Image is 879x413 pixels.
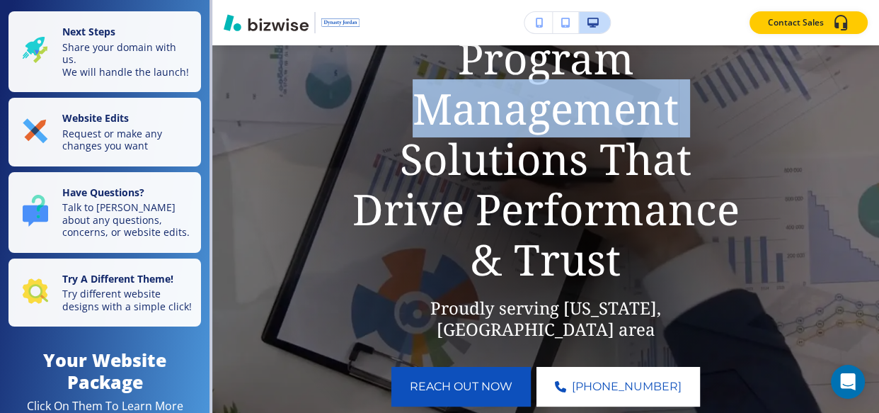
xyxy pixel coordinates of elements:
[62,41,193,79] p: Share your domain with us. We will handle the launch!
[62,25,115,38] strong: Next Steps
[321,18,360,26] img: Your Logo
[391,367,531,407] button: reach out now
[8,98,201,166] button: Website EditsRequest or make any changes you want
[62,128,193,152] p: Request or make any changes you want
[8,172,201,253] button: Have Questions?Talk to [PERSON_NAME] about any questions, concerns, or website edits.
[8,259,201,327] button: Try A Different Theme!Try different website designs with a simple click!
[536,367,700,407] a: [PHONE_NUMBER]
[768,16,824,29] p: Contact Sales
[224,14,309,31] img: Bizwise Logo
[8,349,201,393] h4: Your Website Package
[8,11,201,92] button: Next StepsShare your domain with us.We will handle the launch!
[62,111,129,125] strong: Website Edits
[572,378,682,395] span: [PHONE_NUMBER]
[62,201,193,239] p: Talk to [PERSON_NAME] about any questions, concerns, or website edits.
[62,288,193,312] p: Try different website designs with a simple click!
[410,378,512,395] span: reach out now
[347,298,745,340] p: Proudly serving [US_STATE], [GEOGRAPHIC_DATA] area
[62,186,144,199] strong: Have Questions?
[749,11,868,34] button: Contact Sales
[347,33,745,285] p: Program Management Solutions That Drive Performance & Trust
[62,272,173,285] strong: Try A Different Theme!
[831,365,865,399] div: Open Intercom Messenger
